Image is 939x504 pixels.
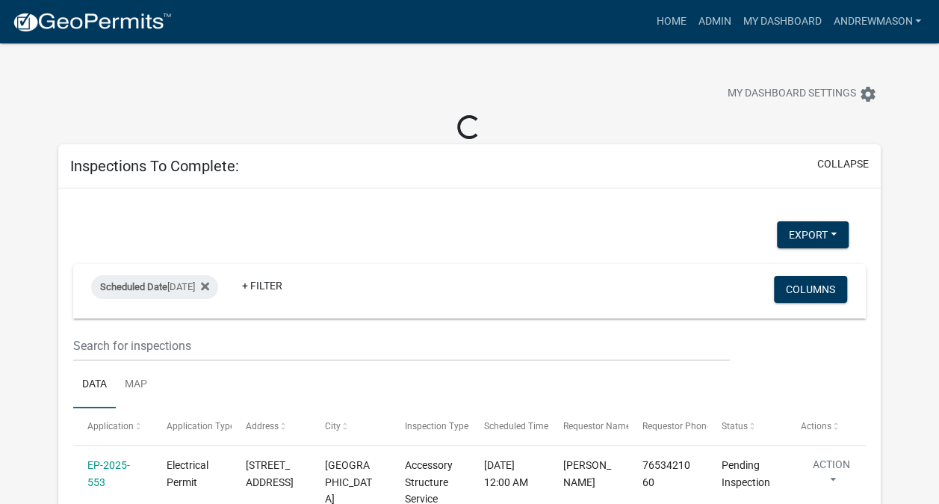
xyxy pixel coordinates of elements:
[325,421,341,431] span: City
[774,276,847,303] button: Columns
[246,459,294,488] span: 5870 E MAHALASVILLE RD
[116,361,156,409] a: Map
[87,459,130,488] a: EP-2025-553
[737,7,827,36] a: My Dashboard
[642,459,690,488] span: 7653421060
[548,408,627,444] datatable-header-cell: Requestor Name
[70,157,239,175] h5: Inspections To Complete:
[73,408,152,444] datatable-header-cell: Application
[777,221,849,248] button: Export
[722,459,770,488] span: Pending Inspection
[801,421,831,431] span: Actions
[73,361,116,409] a: Data
[87,421,134,431] span: Application
[167,459,208,488] span: Electrical Permit
[91,275,218,299] div: [DATE]
[707,408,787,444] datatable-header-cell: Status
[484,421,548,431] span: Scheduled Time
[152,408,232,444] datatable-header-cell: Application Type
[628,408,707,444] datatable-header-cell: Requestor Phone
[100,281,167,292] span: Scheduled Date
[469,408,548,444] datatable-header-cell: Scheduled Time
[484,459,528,488] span: 08/18/2025, 12:00 AM
[232,408,311,444] datatable-header-cell: Address
[246,421,279,431] span: Address
[728,85,856,103] span: My Dashboard Settings
[859,85,877,103] i: settings
[404,421,468,431] span: Inspection Type
[563,421,630,431] span: Requestor Name
[827,7,927,36] a: AndrewMason
[817,156,869,172] button: collapse
[390,408,469,444] datatable-header-cell: Inspection Type
[650,7,692,36] a: Home
[73,331,730,361] input: Search for inspections
[311,408,390,444] datatable-header-cell: City
[563,459,611,488] span: Charles Brown
[167,421,235,431] span: Application Type
[642,421,711,431] span: Requestor Phone
[801,457,862,494] button: Action
[230,272,294,299] a: + Filter
[722,421,748,431] span: Status
[787,408,866,444] datatable-header-cell: Actions
[716,79,889,108] button: My Dashboard Settingssettings
[692,7,737,36] a: Admin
